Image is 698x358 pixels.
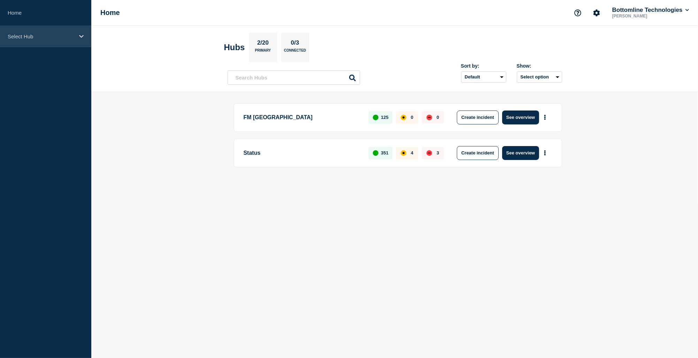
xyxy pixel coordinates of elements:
[401,150,406,156] div: affected
[427,115,432,120] div: down
[411,115,413,120] p: 0
[100,9,120,17] h1: Home
[288,39,302,48] p: 0/3
[461,63,506,69] div: Sort by:
[589,6,604,20] button: Account settings
[540,146,550,159] button: More actions
[437,115,439,120] p: 0
[228,70,360,85] input: Search Hubs
[284,48,306,56] p: Connected
[457,146,499,160] button: Create incident
[373,150,378,156] div: up
[224,43,245,52] h2: Hubs
[427,150,432,156] div: down
[457,111,499,124] button: Create incident
[401,115,406,120] div: affected
[254,39,271,48] p: 2/20
[502,146,539,160] button: See overview
[611,7,690,14] button: Bottomline Technologies
[611,14,683,18] p: [PERSON_NAME]
[502,111,539,124] button: See overview
[570,6,585,20] button: Support
[517,71,562,83] button: Select option
[411,150,413,155] p: 4
[8,33,75,39] p: Select Hub
[461,71,506,83] select: Sort by
[540,111,550,124] button: More actions
[517,63,562,69] div: Show:
[255,48,271,56] p: Primary
[244,111,361,124] p: FM [GEOGRAPHIC_DATA]
[381,150,389,155] p: 351
[373,115,378,120] div: up
[244,146,361,160] p: Status
[381,115,389,120] p: 125
[437,150,439,155] p: 3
